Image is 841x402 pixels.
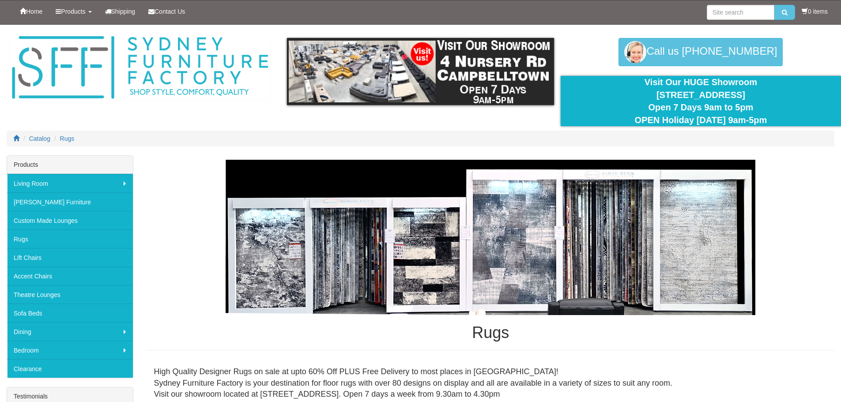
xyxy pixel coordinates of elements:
a: Products [49,0,98,23]
span: Shipping [111,8,136,15]
a: Catalog [29,135,50,142]
a: Living Room [7,174,133,192]
img: showroom.gif [287,38,554,105]
img: Sydney Furniture Factory [8,34,272,102]
input: Site search [707,5,774,20]
div: Products [7,156,133,174]
a: Theatre Lounges [7,285,133,304]
a: Shipping [98,0,142,23]
img: Rugs [226,160,755,315]
a: Rugs [60,135,75,142]
a: Rugs [7,229,133,248]
li: 0 items [802,7,828,16]
span: Home [26,8,42,15]
a: Lift Chairs [7,248,133,267]
a: [PERSON_NAME] Furniture [7,192,133,211]
a: Accent Chairs [7,267,133,285]
a: Contact Us [142,0,192,23]
a: Home [13,0,49,23]
h1: Rugs [147,324,834,342]
a: Clearance [7,359,133,378]
a: Custom Made Lounges [7,211,133,229]
a: Sofa Beds [7,304,133,322]
div: Visit Our HUGE Showroom [STREET_ADDRESS] Open 7 Days 9am to 5pm OPEN Holiday [DATE] 9am-5pm [567,76,834,126]
span: Products [61,8,85,15]
a: Dining [7,322,133,341]
span: Contact Us [155,8,185,15]
a: Bedroom [7,341,133,359]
